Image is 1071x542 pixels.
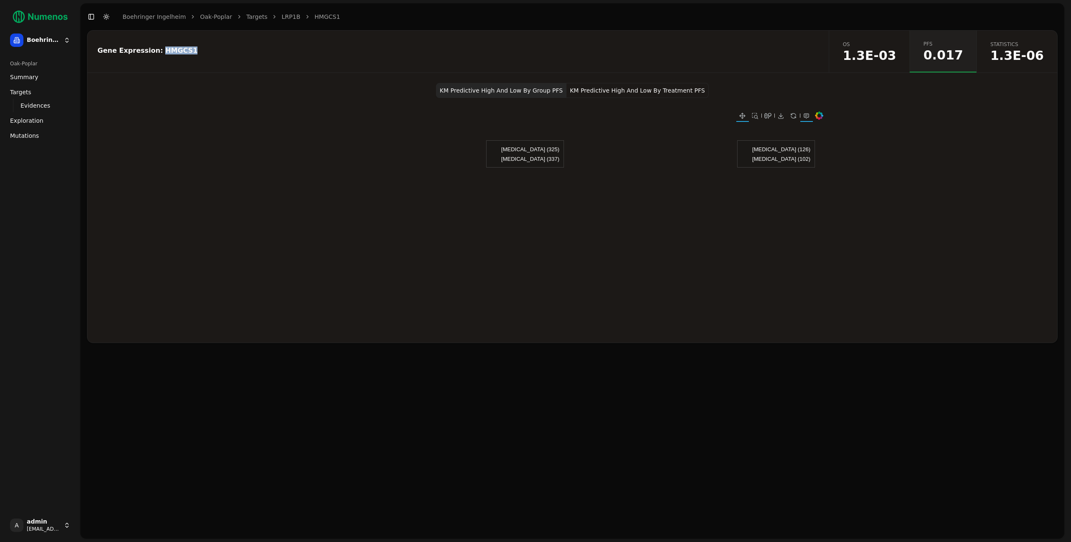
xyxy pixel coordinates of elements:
[20,101,50,110] span: Evidences
[7,114,74,127] a: Exploration
[97,47,816,54] div: Gene Expression: HMGCS1
[315,13,340,21] a: HMGCS1
[10,73,38,81] span: Summary
[123,13,340,21] nav: breadcrumb
[10,519,23,532] span: A
[10,132,39,140] span: Mutations
[843,49,896,62] span: 1.3E-03
[10,88,31,96] span: Targets
[7,70,74,84] a: Summary
[566,83,709,98] button: KM Predictive High And Low By Treatment PFS
[436,83,566,98] button: KM Predictive High And Low By Group PFS
[923,41,963,47] span: PFS
[10,116,44,125] span: Exploration
[7,85,74,99] a: Targets
[282,13,300,21] a: LRP1B
[85,11,97,23] button: Toggle Sidebar
[910,31,976,72] a: PFS0.017
[843,41,896,48] span: OS
[7,129,74,142] a: Mutations
[27,36,60,44] span: Boehringer Ingelheim
[976,31,1057,72] a: Statistics1.3E-06
[7,30,74,50] button: Boehringer Ingelheim
[923,49,963,62] span: 0.017
[246,13,268,21] a: Targets
[7,7,74,27] img: Numenos
[7,515,74,535] button: Aadmin[EMAIL_ADDRESS]
[990,49,1044,62] span: 1.3E-06
[990,41,1044,48] span: Statistics
[7,57,74,70] div: Oak-Poplar
[27,518,60,526] span: admin
[123,13,186,21] a: Boehringer Ingelheim
[100,11,112,23] button: Toggle Dark Mode
[200,13,232,21] a: Oak-Poplar
[17,100,64,111] a: Evidences
[27,526,60,532] span: [EMAIL_ADDRESS]
[829,31,910,72] a: OS1.3E-03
